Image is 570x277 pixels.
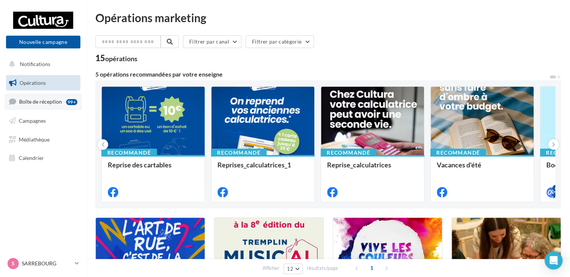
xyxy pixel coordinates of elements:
div: Reprises_calculatrices_1 [217,161,308,176]
span: résultats/page [307,265,338,272]
div: Recommandé [211,149,267,157]
a: Calendrier [5,150,82,166]
a: Campagnes [5,113,82,129]
div: Vacances d'été [437,161,528,176]
a: Boîte de réception99+ [5,93,82,110]
span: Campagnes [19,117,46,124]
div: 15 [95,54,137,62]
div: Reprise des cartables [108,161,199,176]
div: opérations [105,55,137,62]
a: Médiathèque [5,132,82,148]
a: S SARREBOURG [6,256,80,271]
button: 12 [283,263,303,274]
div: Recommandé [430,149,486,157]
a: Opérations [5,75,82,91]
div: Opérations marketing [95,12,561,23]
span: Opérations [20,80,46,86]
span: Médiathèque [19,136,50,142]
button: Nouvelle campagne [6,36,80,48]
span: S [12,260,15,267]
button: Notifications [5,56,79,72]
div: Reprise_calculatrices [327,161,418,176]
span: Notifications [20,61,50,67]
div: 5 opérations recommandées par votre enseigne [95,71,549,77]
div: Recommandé [321,149,376,157]
span: 1 [366,262,378,274]
span: Calendrier [19,155,44,161]
div: 99+ [66,99,77,105]
span: Afficher [262,265,279,272]
button: Filtrer par canal [183,35,241,48]
div: 4 [552,185,559,191]
span: Boîte de réception [19,98,62,105]
div: Recommandé [101,149,157,157]
button: Filtrer par catégorie [246,35,314,48]
div: Open Intercom Messenger [544,251,562,269]
p: SARREBOURG [22,260,72,267]
span: 12 [287,266,293,272]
